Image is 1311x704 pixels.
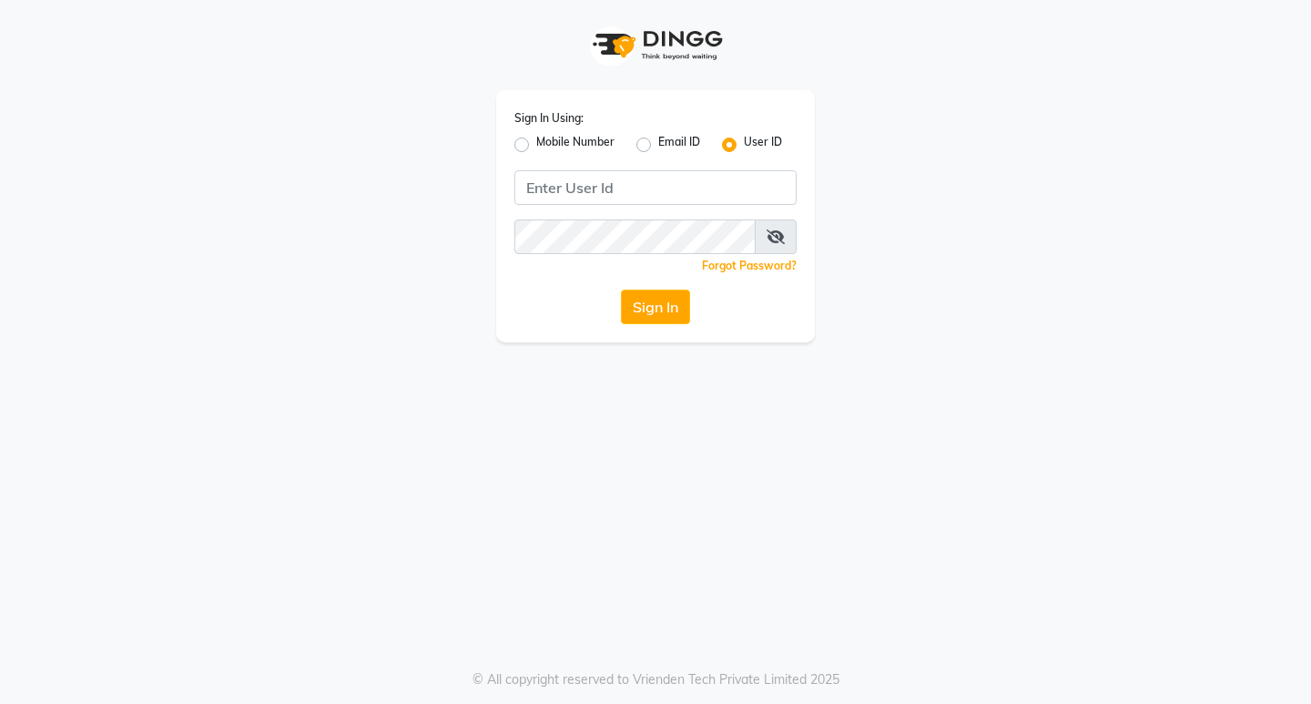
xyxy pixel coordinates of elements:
input: Username [514,219,756,254]
label: Mobile Number [536,134,615,156]
label: Sign In Using: [514,110,584,127]
img: logo1.svg [583,18,728,72]
button: Sign In [621,290,690,324]
label: User ID [744,134,782,156]
input: Username [514,170,797,205]
a: Forgot Password? [702,259,797,272]
label: Email ID [658,134,700,156]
